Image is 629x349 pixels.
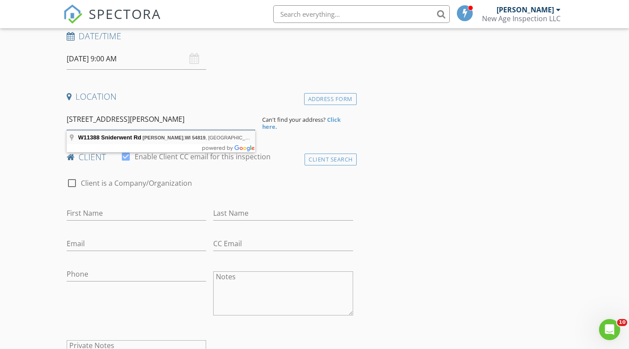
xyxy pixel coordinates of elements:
[273,5,450,23] input: Search everything...
[482,14,561,23] div: New Age Inspection LLC
[305,154,357,165] div: Client Search
[262,116,326,124] span: Can't find your address?
[63,12,161,30] a: SPECTORA
[143,135,259,140] span: , , [GEOGRAPHIC_DATA]
[262,116,341,131] strong: Click here.
[135,152,271,161] label: Enable Client CC email for this inspection
[67,109,255,130] input: Address Search
[192,135,206,140] span: 54819
[185,135,190,140] span: WI
[63,4,83,24] img: The Best Home Inspection Software - Spectora
[78,134,99,141] span: W11388
[81,179,192,188] label: Client is a Company/Organization
[304,93,357,105] div: Address Form
[67,151,353,163] h4: client
[497,5,554,14] div: [PERSON_NAME]
[89,4,161,23] span: SPECTORA
[617,319,627,326] span: 10
[599,319,620,340] iframe: Intercom live chat
[101,134,141,141] span: Sniderwent Rd
[67,30,353,42] h4: Date/Time
[67,91,353,102] h4: Location
[143,135,183,140] span: [PERSON_NAME]
[67,48,207,70] input: Select date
